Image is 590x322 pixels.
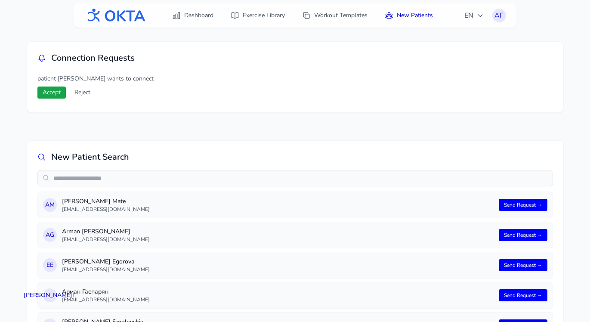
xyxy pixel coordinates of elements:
p: [EMAIL_ADDRESS][DOMAIN_NAME] [62,266,494,273]
button: Reject [69,87,96,99]
p: [PERSON_NAME] Mate [62,197,494,206]
a: Dashboard [167,8,219,23]
p: Арман Гаспарян [62,288,494,296]
span: A M [45,201,55,209]
span: [PERSON_NAME] Г [24,291,76,300]
button: Send Request → [499,259,547,271]
p: Arman [PERSON_NAME] [62,227,494,236]
p: patient [PERSON_NAME] wants to connect [37,74,553,83]
button: Send Request → [499,199,547,211]
span: A G [46,231,54,239]
span: E E [46,261,53,269]
a: Workout Templates [297,8,373,23]
button: АГ [492,9,506,22]
a: New Patients [380,8,438,23]
button: Send Request → [499,229,547,241]
button: EN [459,7,489,24]
p: [EMAIL_ADDRESS][DOMAIN_NAME] [62,296,494,303]
a: Exercise Library [225,8,290,23]
button: Send Request → [499,289,547,301]
h2: Connection Requests [51,52,135,64]
p: [EMAIL_ADDRESS][DOMAIN_NAME] [62,206,494,213]
p: [PERSON_NAME] Egorova [62,257,494,266]
h2: New Patient Search [51,151,129,163]
p: [EMAIL_ADDRESS][DOMAIN_NAME] [62,236,494,243]
img: OKTA logo [84,4,146,27]
button: Accept [37,87,66,99]
span: EN [464,10,484,21]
